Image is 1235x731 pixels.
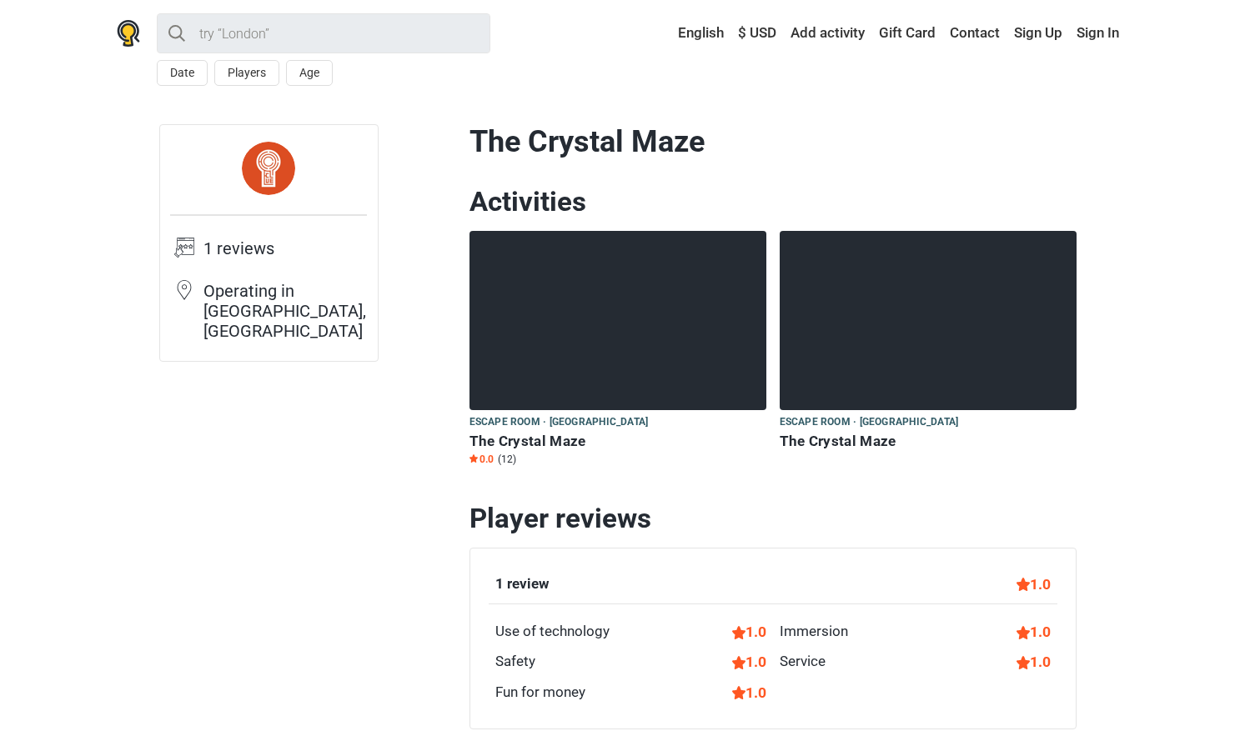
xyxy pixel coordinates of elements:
[157,60,208,86] button: Date
[214,60,279,86] button: Players
[495,573,549,595] div: 1 review
[469,453,494,466] span: 0.0
[1072,18,1119,48] a: Sign In
[203,237,367,279] td: 1 reviews
[469,231,766,410] img: The Crystal Maze
[732,651,766,673] div: 1.0
[469,454,478,463] img: Star
[469,413,649,432] span: Escape room · [GEOGRAPHIC_DATA]
[469,231,766,469] a: The Crystal Maze Escape room · [GEOGRAPHIC_DATA] The Crystal Maze Star0.0 (12)
[1017,573,1051,595] div: 1.0
[469,433,766,450] h6: The Crystal Maze
[734,18,781,48] a: $ USD
[875,18,940,48] a: Gift Card
[495,621,610,643] div: Use of technology
[780,651,826,673] div: Service
[732,621,766,643] div: 1.0
[780,231,1077,453] a: The Crystal Maze Escape room · [GEOGRAPHIC_DATA] The Crystal Maze
[469,502,1077,535] h2: Player reviews
[203,279,367,351] td: Operating in [GEOGRAPHIC_DATA], [GEOGRAPHIC_DATA]
[1010,18,1067,48] a: Sign Up
[786,18,869,48] a: Add activity
[469,185,1077,218] h2: Activities
[946,18,1004,48] a: Contact
[157,13,490,53] input: try “London”
[662,18,728,48] a: English
[495,682,585,703] div: Fun for money
[117,20,140,47] img: Nowescape logo
[498,453,516,466] span: (12)
[469,124,1077,160] h1: The Crystal Maze
[666,28,678,39] img: English
[495,651,535,673] div: Safety
[732,682,766,703] div: 1.0
[780,621,848,643] div: Immersion
[1017,621,1051,643] div: 1.0
[780,231,1077,410] img: The Crystal Maze
[1017,651,1051,673] div: 1.0
[780,433,1077,450] h6: The Crystal Maze
[780,413,959,432] span: Escape room · [GEOGRAPHIC_DATA]
[286,60,333,86] button: Age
